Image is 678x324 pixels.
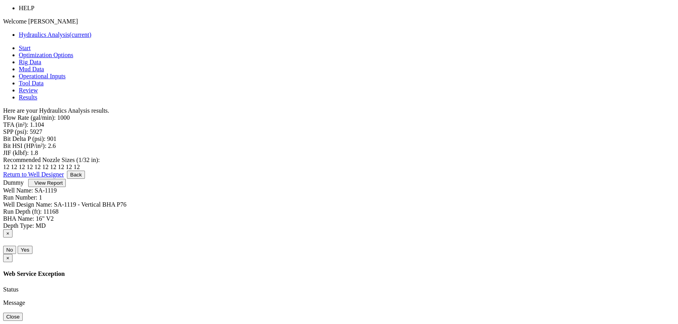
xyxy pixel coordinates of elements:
label: Message [3,299,25,306]
a: Operational Inputs [19,73,66,79]
label: Well Name: [3,187,33,194]
h4: Web Service Exception [3,270,675,277]
span: × [6,255,9,261]
a: Mud Data [19,66,44,72]
button: Close [3,313,23,321]
a: Dummy [3,179,23,186]
button: Close [3,254,13,262]
a: Tool Data [19,80,43,86]
a: Start [19,45,31,51]
label: Bit HSI (HP/in²): [3,142,47,149]
span: (current) [69,31,91,38]
label: BHA Name: [3,215,34,222]
label: 901 [47,135,56,142]
label: SPP (psi): [3,128,28,135]
label: 1.104 [30,121,44,128]
label: MD [36,222,46,229]
a: Results [19,94,37,101]
label: TFA (in²): [3,121,29,128]
label: Flow Rate (gal/min): [3,114,56,121]
button: No [3,246,16,254]
label: Depth Type: [3,222,34,229]
label: 16" V2 [36,215,54,222]
button: Yes [18,246,32,254]
label: 12 12 12 12 12 12 12 12 12 12 [3,164,80,170]
button: View Report [28,179,66,187]
button: Back [67,171,85,179]
label: Run Number: [3,194,38,201]
label: 1 [39,194,42,201]
label: SA-1119 [34,187,57,194]
label: Recommended Nozzle Sizes (1/32 in): [3,157,100,163]
span: Here are your Hydraulics Analysis results. [3,107,109,114]
span: HELP [19,5,34,11]
label: 2.6 [48,142,56,149]
label: 1.8 [30,149,38,156]
label: Bit Delta P (psi): [3,135,45,142]
span: × [6,230,9,236]
label: Well Design Name: [3,201,52,208]
label: JIF (klbf): [3,149,29,156]
label: Status [3,286,18,293]
span: [PERSON_NAME] [28,18,78,25]
a: Optimization Options [19,52,73,58]
label: Run Depth (ft): [3,208,42,215]
label: 11168 [43,208,59,215]
span: Welcome [3,18,27,25]
button: Close [3,229,13,238]
span: View Report [34,180,63,186]
a: Return to Well Designer [3,171,64,178]
a: Review [19,87,38,94]
a: Rig Data [19,59,41,65]
a: Hydraulics Analysis(current) [19,31,91,38]
label: SA-1119 - Vertical BHA P76 [54,201,126,208]
label: 1000 [57,114,70,121]
label: 5927 [30,128,42,135]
